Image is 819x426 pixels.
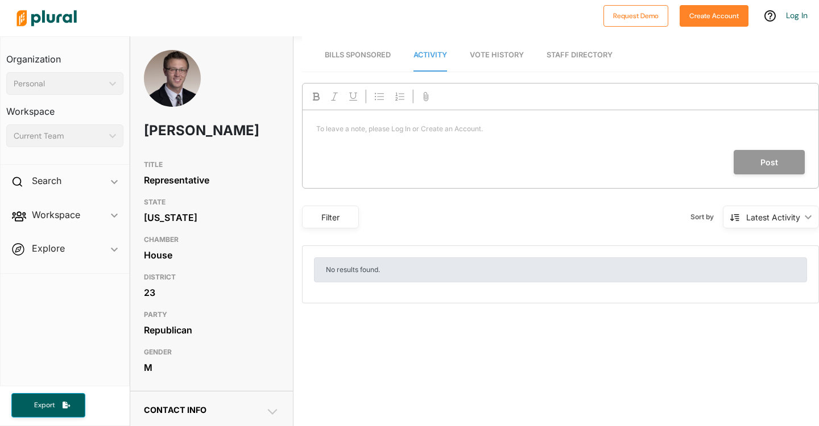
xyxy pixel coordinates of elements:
a: Activity [413,39,447,72]
div: Personal [14,78,105,90]
h3: Organization [6,43,123,68]
h3: PARTY [144,308,279,321]
h3: Workspace [6,95,123,120]
div: Current Team [14,130,105,142]
div: Republican [144,321,279,339]
div: No results found. [314,257,807,282]
span: Contact Info [144,405,206,415]
h2: Search [32,174,61,187]
div: Representative [144,172,279,189]
div: House [144,247,279,264]
a: Log In [786,10,808,20]
h3: CHAMBER [144,233,279,247]
h3: GENDER [144,345,279,359]
span: Bills Sponsored [325,51,391,59]
button: Request Demo [603,5,668,27]
a: Staff Directory [547,39,613,72]
button: Create Account [680,5,748,27]
button: Post [734,150,805,174]
span: Sort by [690,212,723,222]
h1: [PERSON_NAME] [144,114,225,148]
a: Bills Sponsored [325,39,391,72]
h3: DISTRICT [144,270,279,284]
span: Export [26,400,63,410]
div: 23 [144,284,279,301]
a: Create Account [680,9,748,21]
span: Vote History [470,51,524,59]
span: Activity [413,51,447,59]
div: Filter [309,211,351,223]
div: [US_STATE] [144,209,279,226]
div: Latest Activity [746,211,800,223]
img: Headshot of Mark Cochran [144,50,201,107]
a: Request Demo [603,9,668,21]
h3: STATE [144,195,279,209]
a: Vote History [470,39,524,72]
button: Export [11,393,85,417]
div: M [144,359,279,376]
h3: TITLE [144,158,279,172]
